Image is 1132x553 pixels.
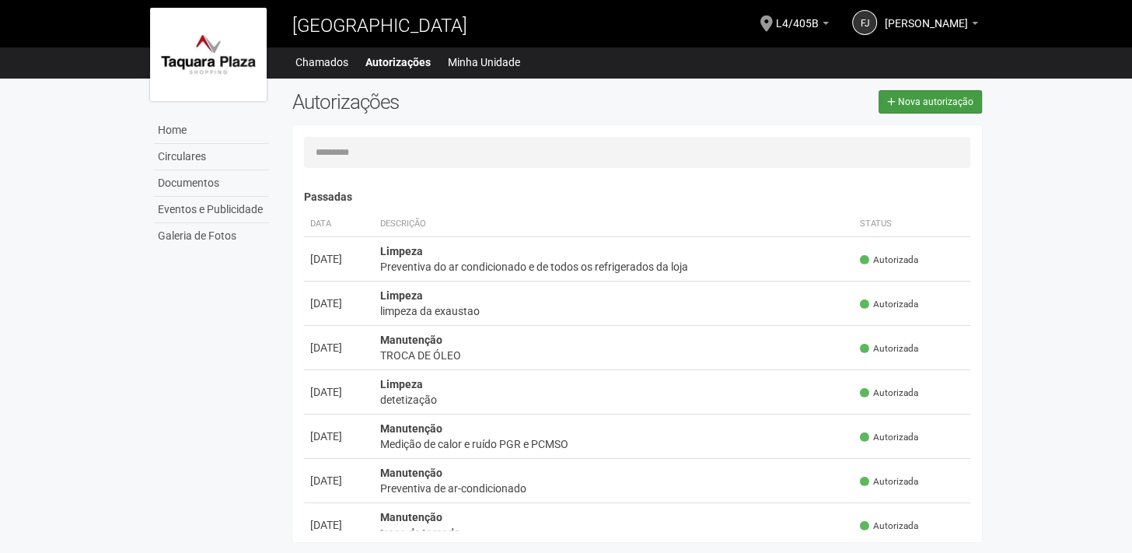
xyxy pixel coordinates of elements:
div: troca de tomada [380,525,847,541]
th: Status [854,212,970,237]
img: logo.jpg [150,8,267,101]
span: Autorizada [860,298,918,311]
div: [DATE] [310,429,368,444]
div: [DATE] [310,296,368,311]
strong: Limpeza [380,289,423,302]
span: Autorizada [860,431,918,444]
div: [DATE] [310,384,368,400]
span: Autorizada [860,342,918,355]
div: Medição de calor e ruído PGR e PCMSO [380,436,847,452]
a: Circulares [154,144,269,170]
a: Autorizações [365,51,431,73]
span: Autorizada [860,475,918,488]
span: L4/405B [776,2,819,30]
span: Autorizada [860,520,918,533]
a: FJ [852,10,877,35]
strong: Manutenção [380,511,442,523]
h4: Passadas [304,191,970,203]
div: [DATE] [310,517,368,533]
div: [DATE] [310,473,368,488]
span: Fernando José Jamel [885,2,968,30]
a: L4/405B [776,19,829,32]
div: detetização [380,392,847,408]
div: [DATE] [310,340,368,355]
span: Autorizada [860,254,918,267]
a: Nova autorização [879,90,982,114]
span: Autorizada [860,387,918,400]
div: Preventiva de ar-condicionado [380,481,847,496]
strong: Manutenção [380,334,442,346]
a: [PERSON_NAME] [885,19,978,32]
strong: Manutenção [380,422,442,435]
th: Descrição [374,212,854,237]
h2: Autorizações [292,90,625,114]
strong: Limpeza [380,245,423,257]
strong: Manutenção [380,467,442,479]
th: Data [304,212,374,237]
div: limpeza da exaustao [380,303,847,319]
div: TROCA DE ÓLEO [380,348,847,363]
a: Minha Unidade [448,51,520,73]
a: Chamados [295,51,348,73]
span: Nova autorização [898,96,973,107]
a: Documentos [154,170,269,197]
strong: Limpeza [380,378,423,390]
a: Galeria de Fotos [154,223,269,249]
a: Eventos e Publicidade [154,197,269,223]
span: [GEOGRAPHIC_DATA] [292,15,467,37]
a: Home [154,117,269,144]
div: [DATE] [310,251,368,267]
div: Preventiva do ar condicionado e de todos os refrigerados da loja [380,259,847,275]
